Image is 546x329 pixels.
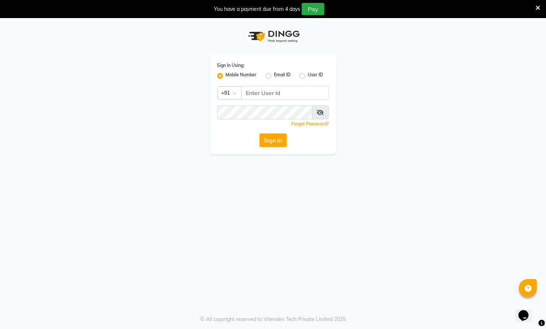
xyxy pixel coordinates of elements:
[241,86,329,100] input: Username
[214,5,300,13] div: You have a payment due from 4 days
[274,72,291,80] label: Email ID
[217,62,245,69] label: Sign In Using:
[226,72,257,80] label: Mobile Number
[292,121,329,127] a: Forgot Password?
[302,3,324,15] button: Pay
[308,72,323,80] label: User ID
[259,133,287,147] button: Sign In
[217,106,313,119] input: Username
[516,300,539,322] iframe: chat widget
[244,26,302,47] img: logo1.svg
